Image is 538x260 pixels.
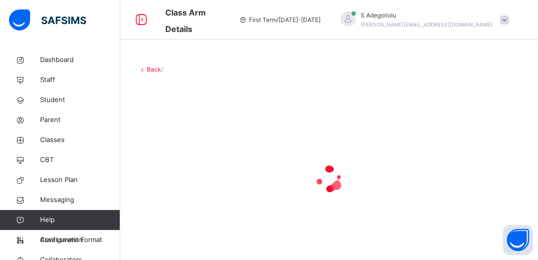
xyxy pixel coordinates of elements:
span: [PERSON_NAME][EMAIL_ADDRESS][DOMAIN_NAME] [361,21,492,27]
span: Classes [40,135,120,145]
span: CBT [40,155,120,165]
span: Student [40,95,120,105]
img: safsims [9,9,86,30]
button: Open asap [503,225,533,255]
span: Staff [40,75,120,85]
span: Dashboard [40,55,120,65]
span: Messaging [40,195,120,205]
div: SAdegoriolu [331,11,514,29]
span: Help [40,215,120,225]
span: Lesson Plan [40,175,120,185]
span: S Adegoriolu [361,11,492,20]
span: / [161,65,163,73]
span: session/term information [239,15,321,24]
span: Parent [40,115,120,125]
span: Class Arm Details [165,7,206,34]
span: Configuration [40,235,120,245]
a: Back [147,65,161,73]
